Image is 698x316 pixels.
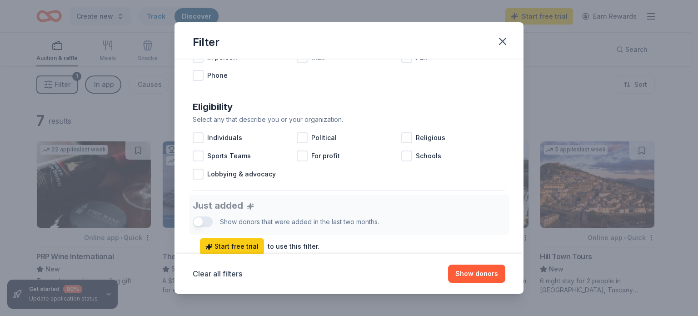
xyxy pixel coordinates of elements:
span: For profit [311,150,340,161]
button: Clear all filters [193,268,242,279]
span: Start free trial [205,241,259,252]
span: Lobbying & advocacy [207,169,276,180]
span: Individuals [207,132,242,143]
span: Phone [207,70,228,81]
span: Schools [416,150,441,161]
div: Select any that describe you or your organization. [193,114,505,125]
span: Sports Teams [207,150,251,161]
div: to use this filter. [268,241,319,252]
span: Political [311,132,337,143]
button: Show donors [448,265,505,283]
a: Start free trial [200,238,264,255]
div: Filter [193,35,219,50]
span: Religious [416,132,445,143]
div: Eligibility [193,100,505,114]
